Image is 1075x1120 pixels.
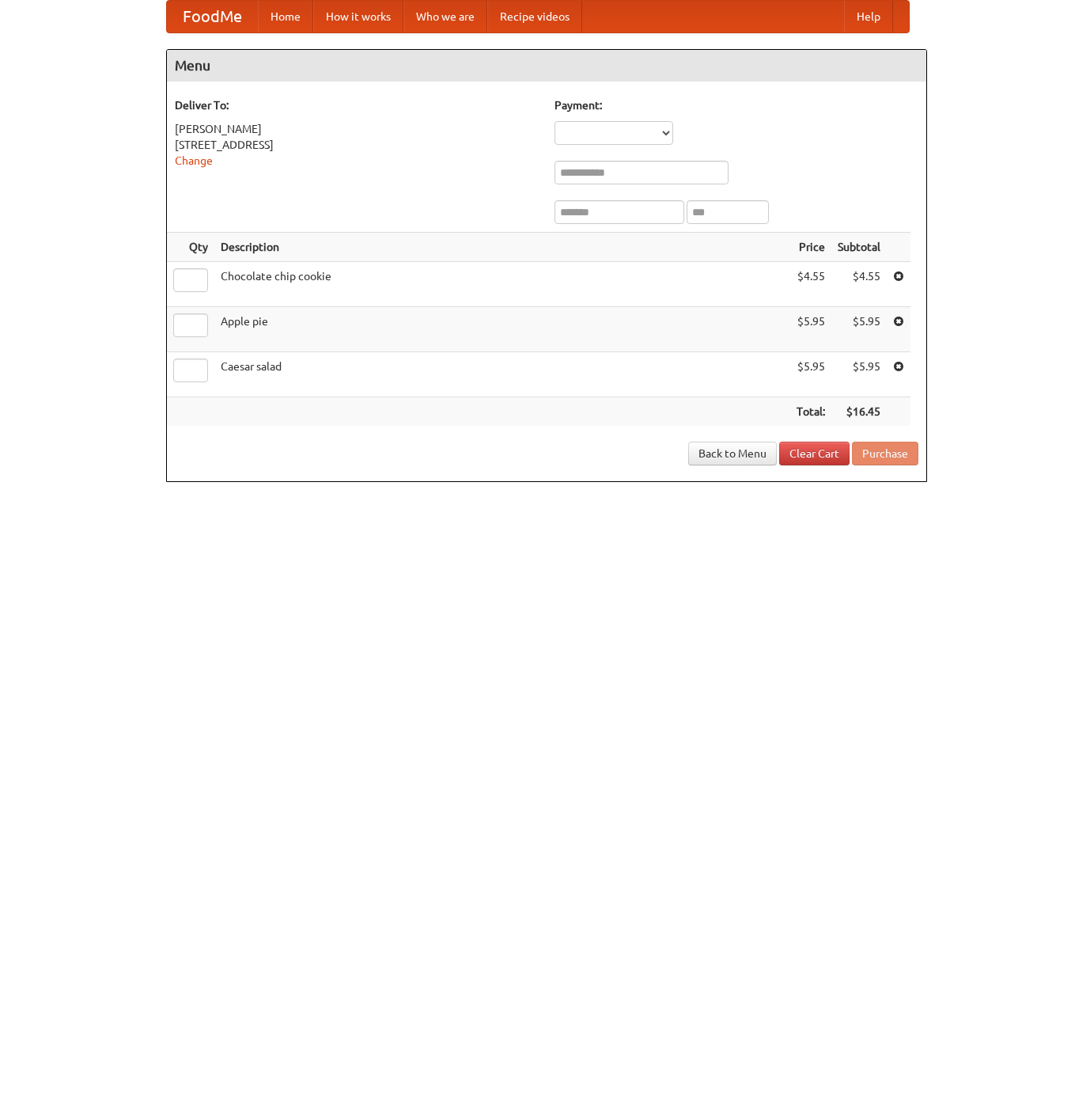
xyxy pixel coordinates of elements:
[790,233,831,262] th: Price
[175,121,539,137] div: [PERSON_NAME]
[790,397,831,427] th: Total:
[555,97,918,113] h5: Payment:
[214,262,790,307] td: Chocolate chip cookie
[167,1,258,32] a: FoodMe
[688,442,777,465] a: Back to Menu
[831,307,887,352] td: $5.95
[487,1,582,32] a: Recipe videos
[831,233,887,262] th: Subtotal
[790,307,831,352] td: $5.95
[214,233,790,262] th: Description
[403,1,487,32] a: Who we are
[831,262,887,307] td: $4.55
[779,442,850,465] a: Clear Cart
[214,352,790,397] td: Caesar salad
[852,442,918,465] button: Purchase
[790,352,831,397] td: $5.95
[167,50,926,82] h4: Menu
[175,154,213,167] a: Change
[844,1,893,32] a: Help
[831,352,887,397] td: $5.95
[214,307,790,352] td: Apple pie
[167,233,214,262] th: Qty
[175,137,539,153] div: [STREET_ADDRESS]
[175,97,539,113] h5: Deliver To:
[831,397,887,427] th: $16.45
[313,1,403,32] a: How it works
[258,1,313,32] a: Home
[790,262,831,307] td: $4.55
